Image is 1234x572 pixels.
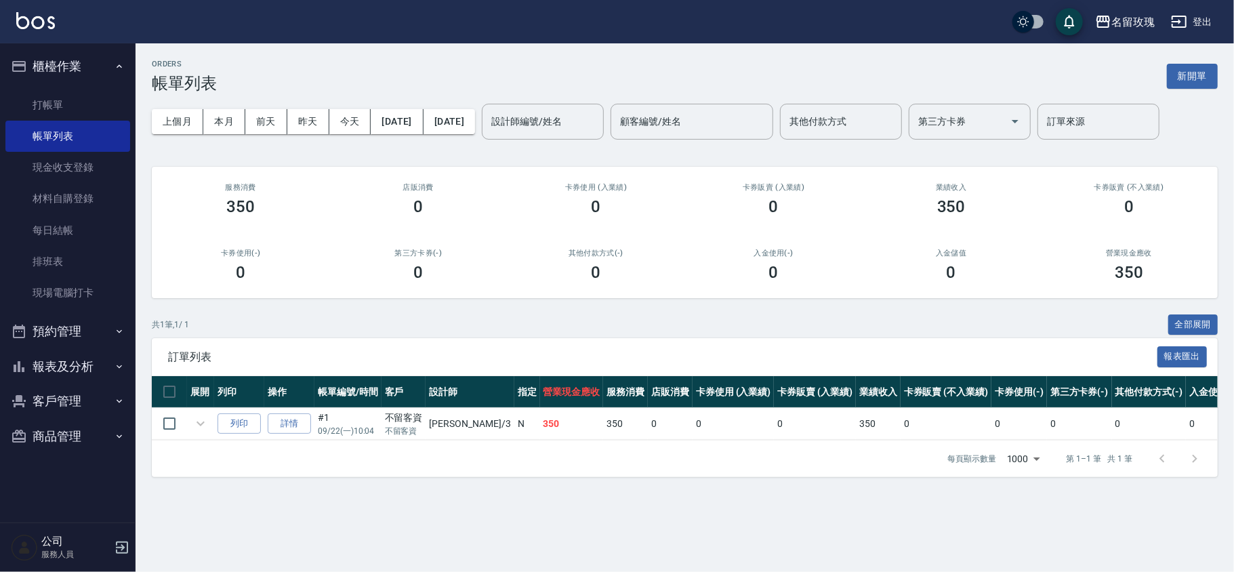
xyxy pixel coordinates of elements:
[382,376,426,408] th: 客戶
[152,319,189,331] p: 共 1 筆, 1 / 1
[152,74,217,93] h3: 帳單列表
[1056,8,1083,35] button: save
[514,408,540,440] td: N
[523,249,668,258] h2: 其他付款方式(-)
[693,376,775,408] th: 卡券使用 (入業績)
[1111,14,1155,30] div: 名留玫瑰
[603,376,648,408] th: 服務消費
[947,453,996,465] p: 每頁顯示數量
[1115,263,1143,282] h3: 350
[901,376,991,408] th: 卡券販賣 (不入業績)
[245,109,287,134] button: 前天
[879,249,1024,258] h2: 入金儲值
[168,350,1157,364] span: 訂單列表
[264,376,314,408] th: 操作
[693,408,775,440] td: 0
[5,152,130,183] a: 現金收支登錄
[5,419,130,454] button: 商品管理
[214,376,264,408] th: 列印
[774,376,856,408] th: 卡券販賣 (入業績)
[648,376,693,408] th: 店販消費
[1167,69,1218,82] a: 新開單
[1157,346,1208,367] button: 報表匯出
[346,183,491,192] h2: 店販消費
[329,109,371,134] button: 今天
[5,277,130,308] a: 現場電腦打卡
[1112,376,1187,408] th: 其他付款方式(-)
[523,183,668,192] h2: 卡券使用 (入業績)
[514,376,540,408] th: 指定
[1004,110,1026,132] button: Open
[1067,453,1132,465] p: 第 1–1 筆 共 1 筆
[5,246,130,277] a: 排班表
[41,535,110,548] h5: 公司
[226,197,255,216] h3: 350
[1157,350,1208,363] a: 報表匯出
[540,408,604,440] td: 350
[5,121,130,152] a: 帳單列表
[769,263,779,282] h3: 0
[11,534,38,561] img: Person
[41,548,110,560] p: 服務人員
[701,183,846,192] h2: 卡券販賣 (入業績)
[413,197,423,216] h3: 0
[879,183,1024,192] h2: 業績收入
[318,425,378,437] p: 09/22 (一) 10:04
[5,89,130,121] a: 打帳單
[5,183,130,214] a: 材料自購登錄
[1112,408,1187,440] td: 0
[1002,441,1045,477] div: 1000
[856,376,901,408] th: 業績收入
[937,197,966,216] h3: 350
[426,408,514,440] td: [PERSON_NAME] /3
[424,109,475,134] button: [DATE]
[168,183,313,192] h3: 服務消費
[540,376,604,408] th: 營業現金應收
[648,408,693,440] td: 0
[385,411,423,425] div: 不留客資
[1090,8,1160,36] button: 名留玫瑰
[346,249,491,258] h2: 第三方卡券(-)
[385,425,423,437] p: 不留客資
[287,109,329,134] button: 昨天
[591,197,600,216] h3: 0
[236,263,245,282] h3: 0
[1056,183,1201,192] h2: 卡券販賣 (不入業績)
[591,263,600,282] h3: 0
[203,109,245,134] button: 本月
[5,49,130,84] button: 櫃檯作業
[371,109,423,134] button: [DATE]
[856,408,901,440] td: 350
[413,263,423,282] h3: 0
[314,376,382,408] th: 帳單編號/時間
[603,408,648,440] td: 350
[1168,314,1218,335] button: 全部展開
[5,215,130,246] a: 每日結帳
[1124,197,1134,216] h3: 0
[1047,376,1112,408] th: 第三方卡券(-)
[901,408,991,440] td: 0
[701,249,846,258] h2: 入金使用(-)
[991,408,1047,440] td: 0
[268,413,311,434] a: 詳情
[1056,249,1201,258] h2: 營業現金應收
[152,109,203,134] button: 上個月
[1167,64,1218,89] button: 新開單
[5,314,130,349] button: 預約管理
[774,408,856,440] td: 0
[16,12,55,29] img: Logo
[168,249,313,258] h2: 卡券使用(-)
[218,413,261,434] button: 列印
[1047,408,1112,440] td: 0
[1166,9,1218,35] button: 登出
[187,376,214,408] th: 展開
[5,384,130,419] button: 客戶管理
[947,263,956,282] h3: 0
[152,60,217,68] h2: ORDERS
[5,349,130,384] button: 報表及分析
[991,376,1047,408] th: 卡券使用(-)
[769,197,779,216] h3: 0
[314,408,382,440] td: #1
[426,376,514,408] th: 設計師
